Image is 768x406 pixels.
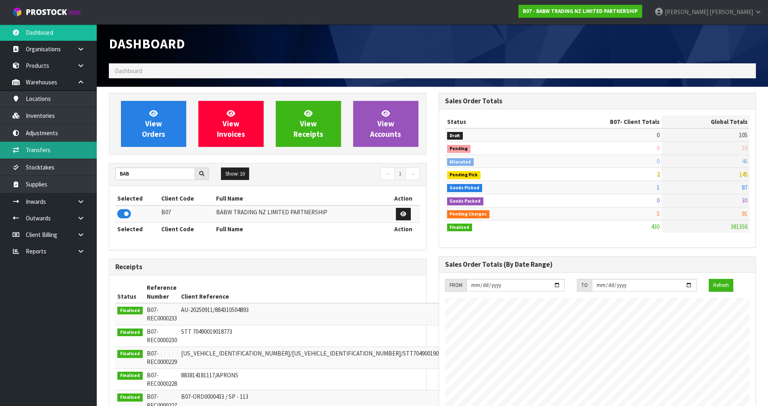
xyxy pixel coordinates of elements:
nav: Page navigation [274,167,420,182]
td: BABW TRADING NZ LIMITED PARTNERSHIP [214,205,387,223]
a: ViewReceipts [276,101,341,147]
span: Finalised [117,307,143,315]
span: 105 [739,131,747,139]
span: 91 [742,210,747,218]
a: B07 - BABW TRADING NZ LIMITED PARTNERSHIP [518,5,642,18]
span: [PERSON_NAME] [710,8,753,16]
button: Refresh [709,279,733,292]
th: Action [387,223,420,236]
span: 10 [742,144,747,152]
span: 87 [742,184,747,191]
td: B07 [159,205,214,223]
th: Client Code [159,192,214,205]
th: - Client Totals [545,115,662,128]
span: 0 [657,157,660,165]
span: Dashboard [115,67,142,75]
span: [US_VEHICLE_IDENTIFICATION_NUMBER]/[US_VEHICLE_IDENTIFICATION_NUMBER]/STT70490019018 [181,349,444,357]
span: Finalised [117,329,143,337]
th: Status [115,281,145,303]
span: Pending Charges [447,210,490,218]
h3: Sales Order Totals [445,97,750,105]
th: Action [387,192,420,205]
a: ViewAccounts [353,101,418,147]
span: Allocated [447,158,474,166]
small: WMS [69,9,81,17]
span: 0 [657,197,660,204]
th: Selected [115,192,159,205]
span: B07-REC0000230 [147,328,177,344]
strong: B07 - BABW TRADING NZ LIMITED PARTNERSHIP [523,8,638,15]
span: Finalised [447,224,472,232]
span: Goods Picked [447,184,483,192]
input: Search clients [115,167,195,180]
a: ViewOrders [121,101,186,147]
span: Finalised [117,350,143,358]
div: FROM [445,279,466,292]
span: Finalised [117,372,143,380]
span: Finalised [117,393,143,402]
div: TO [577,279,592,292]
span: View Orders [142,109,165,139]
span: 2 [657,170,660,178]
span: B07-REC0000229 [147,349,177,366]
span: [PERSON_NAME] [665,8,708,16]
span: AU-20250911/884310504893 [181,306,249,314]
span: STT 70490019018773 [181,328,232,335]
a: ← [381,167,395,180]
span: B07-ORD0000433 / SP - 113 [181,393,248,400]
span: B07-REC0000233 [147,306,177,322]
th: Selected [115,223,159,236]
span: B07-REC0000228 [147,371,177,387]
span: 46 [742,157,747,165]
span: View Receipts [293,109,323,139]
a: → [406,167,420,180]
span: View Invoices [217,109,245,139]
img: cube-alt.png [12,7,22,17]
th: Full Name [214,192,387,205]
span: 381356 [731,223,747,230]
span: B07 [610,118,620,126]
span: 0 [657,144,660,152]
th: Client Code [159,223,214,236]
span: 5 [657,210,660,218]
span: Pending Pick [447,171,481,179]
span: Goods Packed [447,197,484,205]
th: Full Name [214,223,387,236]
span: 145 [739,170,747,178]
th: Status [445,115,546,128]
span: 430 [651,223,660,230]
th: Global Totals [662,115,749,128]
button: Show: 10 [221,167,249,180]
span: Draft [447,132,463,140]
h3: Sales Order Totals (By Date Range) [445,261,750,268]
span: 30 [742,197,747,204]
span: 1 [657,184,660,191]
a: 1 [394,167,406,180]
span: Pending [447,145,471,153]
span: Dashboard [109,35,185,52]
span: 883814181117/APRONS [181,371,238,379]
th: Reference Number [145,281,179,303]
th: Client Reference [179,281,446,303]
span: ProStock [26,7,67,17]
a: ViewInvoices [198,101,264,147]
span: 0 [657,131,660,139]
span: View Accounts [370,109,401,139]
h3: Receipts [115,263,420,271]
